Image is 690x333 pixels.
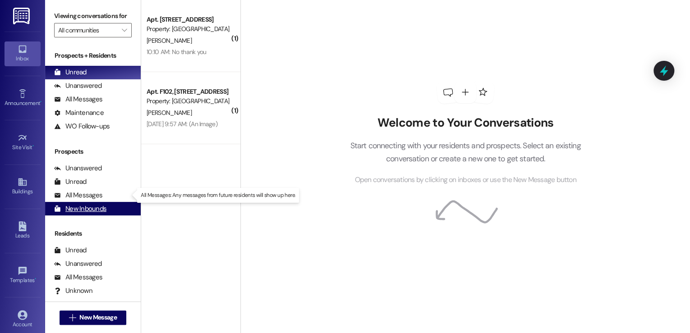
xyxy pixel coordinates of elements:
a: Templates • [5,263,41,287]
img: ResiDesk Logo [13,8,32,24]
div: All Messages [54,273,102,282]
div: WO Follow-ups [54,122,110,131]
div: Property: [GEOGRAPHIC_DATA] [147,24,230,34]
div: 10:10 AM: No thank you [147,48,207,56]
div: Unanswered [54,164,102,173]
span: New Message [79,313,116,322]
div: Maintenance [54,108,104,118]
input: All communities [58,23,117,37]
a: Account [5,307,41,332]
div: Prospects + Residents [45,51,141,60]
a: Leads [5,219,41,243]
a: Site Visit • [5,130,41,155]
button: New Message [60,310,126,325]
div: New Inbounds [54,204,106,214]
div: Unread [54,177,87,187]
p: Start connecting with your residents and prospects. Select an existing conversation or create a n... [336,139,594,165]
p: All Messages: Any messages from future residents will show up here. [141,192,295,199]
span: • [35,276,36,282]
span: • [40,99,41,105]
span: [PERSON_NAME] [147,109,192,117]
span: • [32,143,34,149]
div: Unknown [54,286,92,296]
div: Unread [54,246,87,255]
div: Unread [54,68,87,77]
span: Open conversations by clicking on inboxes or use the New Message button [354,174,576,186]
div: Apt. [STREET_ADDRESS] [147,15,230,24]
div: [DATE] 9:57 AM: (An Image) [147,120,217,128]
div: Residents [45,229,141,238]
div: Property: [GEOGRAPHIC_DATA] [147,96,230,106]
a: Inbox [5,41,41,66]
div: Prospects [45,147,141,156]
h2: Welcome to Your Conversations [336,116,594,130]
div: All Messages [54,191,102,200]
i:  [122,27,127,34]
div: Unanswered [54,259,102,269]
i:  [69,314,76,321]
div: Unanswered [54,81,102,91]
span: [PERSON_NAME] [147,36,192,45]
a: Buildings [5,174,41,199]
div: All Messages [54,95,102,104]
div: Apt. F102, [STREET_ADDRESS] [147,87,230,96]
label: Viewing conversations for [54,9,132,23]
